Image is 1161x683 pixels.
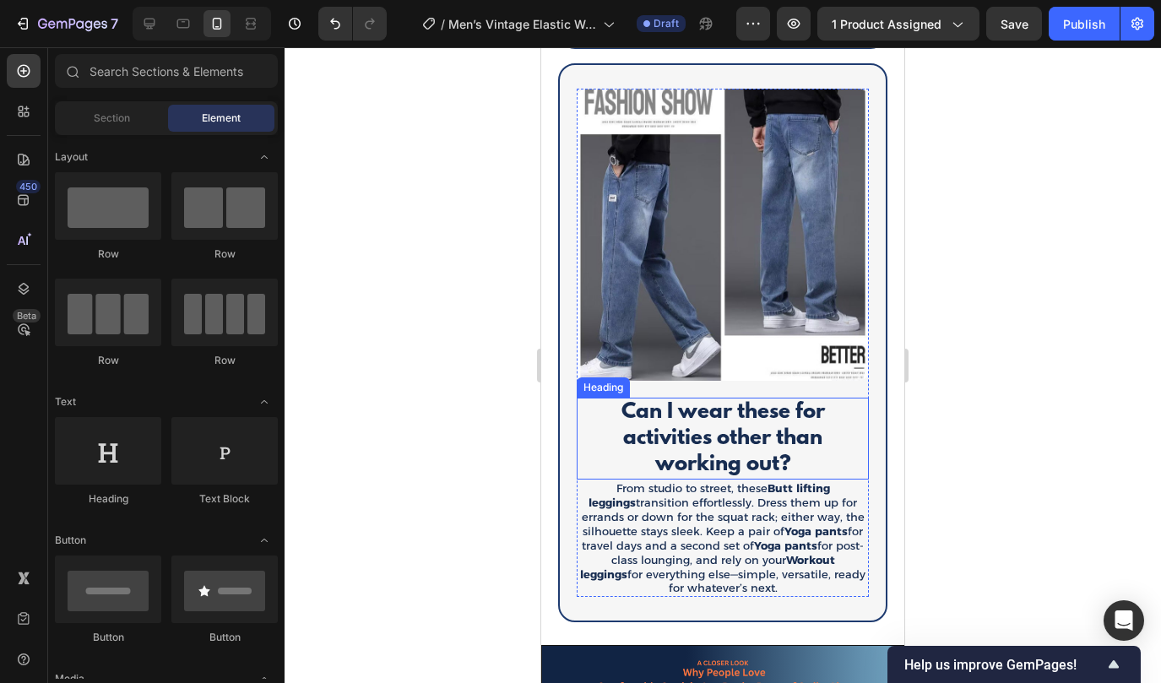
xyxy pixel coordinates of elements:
span: Save [1001,17,1028,31]
div: Beta [13,309,41,323]
span: Section [94,111,130,126]
span: Layout [55,149,88,165]
span: Toggle open [251,144,278,171]
span: Draft [654,16,679,31]
div: 450 [16,180,41,193]
div: Button [171,630,278,645]
div: Row [55,247,161,262]
span: Element [202,111,241,126]
div: Row [55,353,161,368]
span: Toggle open [251,527,278,554]
div: Row [171,247,278,262]
span: / [441,15,445,33]
span: Button [55,533,86,548]
div: Heading [55,491,161,507]
button: Show survey - Help us improve GemPages! [904,654,1124,675]
iframe: Design area [541,47,904,683]
div: Button [55,630,161,645]
span: Men’s Vintage Elastic Waist Jeans | Comfortable Straight Leg Denim Pants of Strike Algo [448,15,596,33]
input: Search Sections & Elements [55,54,278,88]
span: Help us improve GemPages! [904,657,1104,673]
div: Text Block [171,491,278,507]
div: Open Intercom Messenger [1104,600,1144,641]
span: 1 product assigned [832,15,941,33]
button: 1 product assigned [817,7,979,41]
span: Text [55,394,76,409]
div: Publish [1063,15,1105,33]
div: Undo/Redo [318,7,387,41]
p: 7 [111,14,118,34]
button: 7 [7,7,126,41]
span: Toggle open [251,388,278,415]
button: Publish [1049,7,1120,41]
button: Save [986,7,1042,41]
div: Row [171,353,278,368]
